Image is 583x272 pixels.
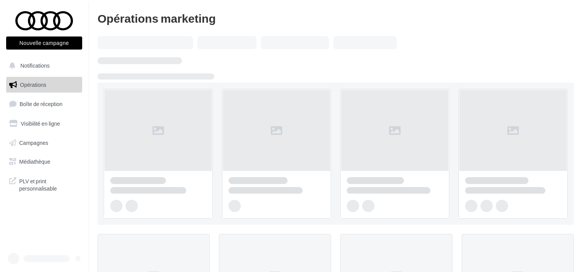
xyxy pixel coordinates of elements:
a: Campagnes [5,135,84,151]
a: Visibilité en ligne [5,116,84,132]
a: Opérations [5,77,84,93]
span: PLV et print personnalisable [19,176,79,192]
a: Médiathèque [5,154,84,170]
a: PLV et print personnalisable [5,173,84,196]
button: Nouvelle campagne [6,36,82,50]
button: Notifications [5,58,81,74]
div: Opérations marketing [98,12,574,24]
span: Boîte de réception [20,101,63,107]
span: Visibilité en ligne [21,120,60,127]
span: Notifications [20,62,50,69]
span: Médiathèque [19,158,50,165]
span: Campagnes [19,139,48,146]
span: Opérations [20,81,46,88]
a: Boîte de réception [5,96,84,112]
